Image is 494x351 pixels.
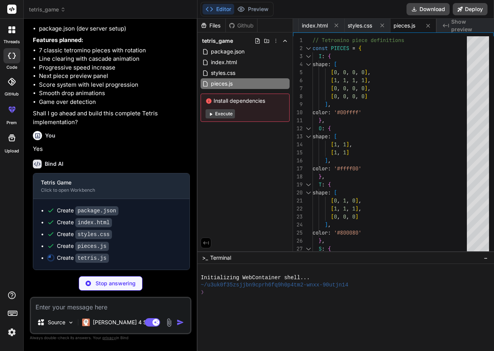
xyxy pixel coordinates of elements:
span: [ [331,149,334,156]
span: , [346,85,349,92]
p: Source [48,319,65,326]
p: Yes [33,145,190,154]
span: ] [364,93,368,100]
div: Click to collapse the range. [303,133,313,141]
div: 26 [293,237,303,245]
span: privacy [102,335,116,340]
span: : [328,109,331,116]
div: 21 [293,197,303,205]
button: Tetris GameClick to open Workbench [33,173,177,199]
li: Score system with level progression [39,81,190,89]
span: I [319,53,322,60]
span: Show preview [451,18,488,33]
span: } [319,117,322,124]
span: , [355,93,358,100]
h6: You [45,132,55,139]
span: , [337,149,340,156]
span: , [337,197,340,204]
span: , [346,77,349,84]
li: Smooth drop animations [39,89,190,98]
label: prem [6,120,17,126]
span: T [319,181,322,188]
img: Pick Models [68,319,74,326]
div: Click to open Workbench [41,187,170,193]
p: Always double-check its answers. Your in Bind [30,334,191,341]
span: : [328,189,331,196]
span: 1 [334,77,337,84]
span: ] [346,149,349,156]
span: 0 [343,85,346,92]
span: 0 [352,85,355,92]
span: color [313,109,328,116]
span: } [319,237,322,244]
div: Create [57,218,112,226]
button: Execute [206,109,235,118]
span: 1 [352,77,355,84]
span: { [328,53,331,60]
button: Deploy [453,3,488,15]
span: { [328,245,331,252]
span: styles.css [210,68,236,78]
span: 0 [343,213,346,220]
div: Click to collapse the range. [303,181,313,189]
span: , [355,77,358,84]
div: 16 [293,157,303,165]
span: − [484,254,488,262]
span: 0 [343,69,346,76]
div: 3 [293,52,303,60]
span: color [313,229,328,236]
label: threads [3,39,20,45]
li: Progressive speed increase [39,63,190,72]
span: , [322,237,325,244]
span: , [355,85,358,92]
div: 10 [293,108,303,116]
div: Create [57,242,109,250]
div: 13 [293,133,303,141]
div: 1 [293,36,303,44]
span: [ [331,69,334,76]
span: [ [331,197,334,204]
span: : [328,133,331,140]
span: pieces.js [210,79,233,88]
span: ] [355,205,358,212]
p: [PERSON_NAME] 4 S.. [93,319,150,326]
span: 0 [352,93,355,100]
span: 0 [361,85,364,92]
code: styles.css [75,230,112,239]
span: [ [331,93,334,100]
span: S [319,245,322,252]
span: >_ [202,254,208,262]
span: , [337,77,340,84]
span: 1 [343,141,346,148]
div: Click to collapse the range. [303,60,313,68]
span: 0 [352,197,355,204]
button: Download [407,3,450,15]
span: ~/u3uk0f35zsjjbn9cprh6fq9h0p4tm2-wnxx-90utjn14 [201,281,348,289]
span: , [337,141,340,148]
span: ] [325,221,328,228]
span: 0 [334,197,337,204]
div: Create [57,207,118,215]
span: = [352,45,355,52]
div: 23 [293,213,303,221]
div: 24 [293,221,303,229]
span: ] [355,213,358,220]
span: color [313,165,328,172]
span: [ [331,213,334,220]
span: PIECES [331,45,349,52]
code: package.json [75,206,118,215]
span: [ [331,85,334,92]
span: 1 [334,141,337,148]
span: , [346,93,349,100]
div: Create [57,254,109,262]
span: [ [331,141,334,148]
span: , [358,197,361,204]
span: , [328,157,331,164]
div: 14 [293,141,303,149]
span: { [328,181,331,188]
div: 22 [293,205,303,213]
span: ] [364,85,368,92]
span: 1 [343,205,346,212]
span: shape [313,61,328,68]
span: , [368,77,371,84]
